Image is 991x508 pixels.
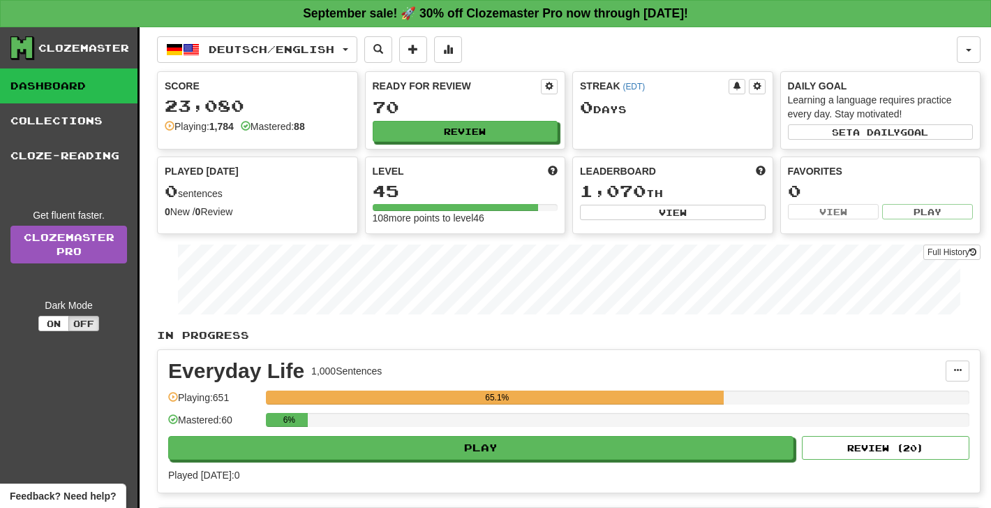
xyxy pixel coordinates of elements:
div: Everyday Life [168,361,304,382]
div: Day s [580,99,766,117]
div: Streak [580,79,729,93]
span: Played [DATE] [165,164,239,178]
div: Learning a language requires practice every day. Stay motivated! [788,93,974,121]
span: 0 [165,181,178,201]
button: More stats [434,36,462,63]
button: Add sentence to collection [399,36,427,63]
span: Level [373,164,404,178]
div: Mastered: 60 [168,413,259,436]
div: Dark Mode [10,298,127,312]
div: 108 more points to level 46 [373,211,558,225]
span: 1,070 [580,181,646,201]
div: Get fluent faster. [10,208,127,222]
span: Played [DATE]: 0 [168,470,239,481]
div: Clozemaster [38,41,129,55]
span: This week in points, UTC [756,164,766,178]
div: Playing: [165,119,234,133]
button: View [580,205,766,220]
div: sentences [165,182,350,201]
div: 6% [270,413,308,427]
strong: 1,784 [209,121,234,132]
div: Playing: 651 [168,391,259,414]
div: Mastered: [241,119,305,133]
button: Seta dailygoal [788,124,974,140]
div: th [580,182,766,201]
span: a daily [853,127,900,137]
button: Review (20) [802,436,969,460]
a: (EDT) [623,82,645,92]
strong: 88 [294,121,305,132]
button: Play [882,204,973,219]
div: Ready for Review [373,79,542,93]
strong: 0 [165,206,170,217]
div: 1,000 Sentences [311,364,382,378]
span: Score more points to level up [548,164,558,178]
span: Deutsch / English [209,43,334,55]
button: Search sentences [364,36,392,63]
button: Review [373,121,558,142]
button: On [38,316,69,331]
button: View [788,204,879,219]
div: 0 [788,182,974,200]
button: Play [168,436,793,460]
div: 45 [373,182,558,200]
a: ClozemasterPro [10,226,127,263]
span: 0 [580,97,593,117]
button: Full History [923,245,981,260]
div: Favorites [788,164,974,178]
div: Score [165,79,350,93]
strong: September sale! 🚀 30% off Clozemaster Pro now through [DATE]! [303,6,688,20]
div: 70 [373,99,558,116]
span: Leaderboard [580,164,656,178]
button: Off [68,316,99,331]
span: Open feedback widget [10,489,116,503]
div: 23,080 [165,97,350,115]
p: In Progress [157,328,981,342]
div: New / Review [165,205,350,219]
div: 65.1% [270,391,724,405]
div: Daily Goal [788,79,974,93]
button: Deutsch/English [157,36,357,63]
strong: 0 [195,206,201,217]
